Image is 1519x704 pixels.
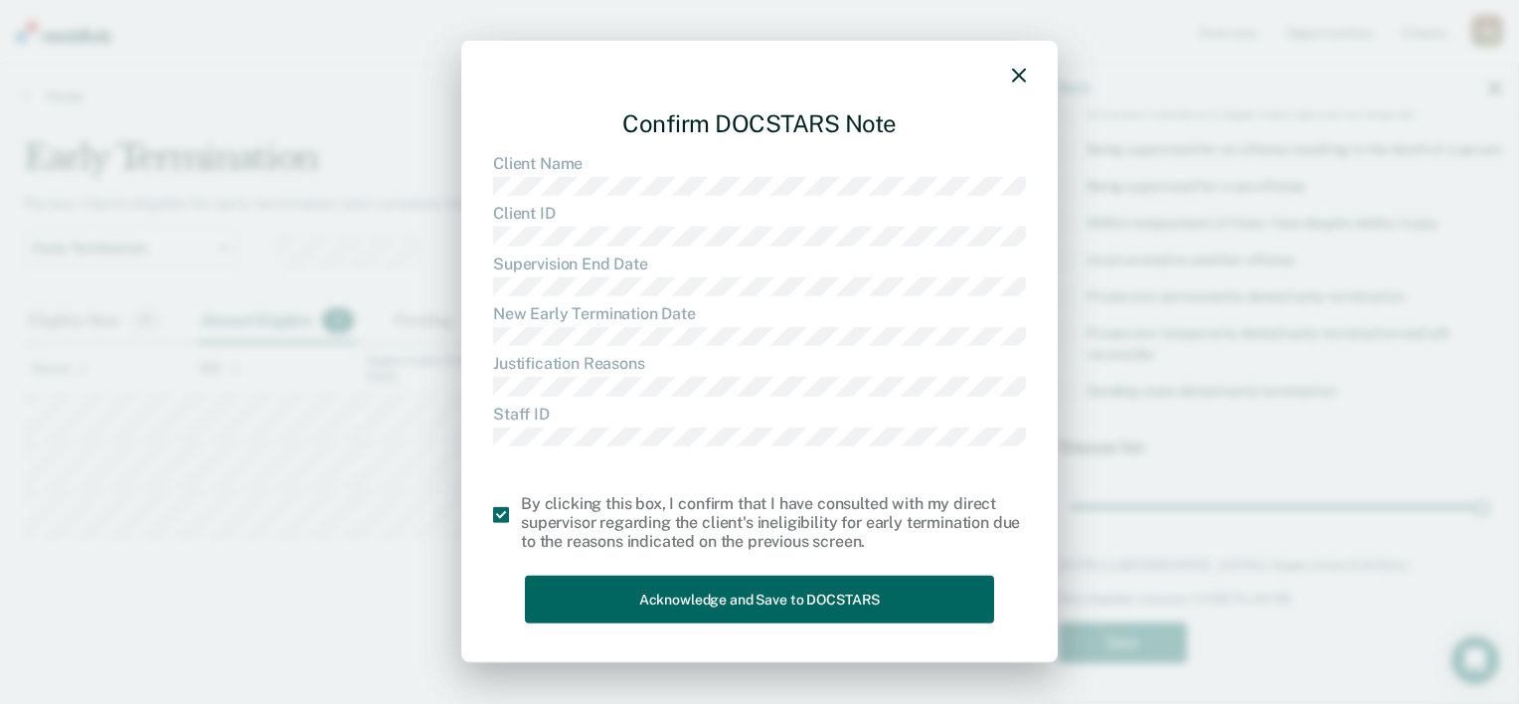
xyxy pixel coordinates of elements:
[493,254,1026,272] dt: Supervision End Date
[493,354,1026,373] dt: Justification Reasons
[493,304,1026,323] dt: New Early Termination Date
[493,93,1026,154] div: Confirm DOCSTARS Note
[493,404,1026,423] dt: Staff ID
[521,494,1026,552] div: By clicking this box, I confirm that I have consulted with my direct supervisor regarding the cli...
[493,204,1026,223] dt: Client ID
[493,154,1026,173] dt: Client Name
[525,575,994,623] button: Acknowledge and Save to DOCSTARS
